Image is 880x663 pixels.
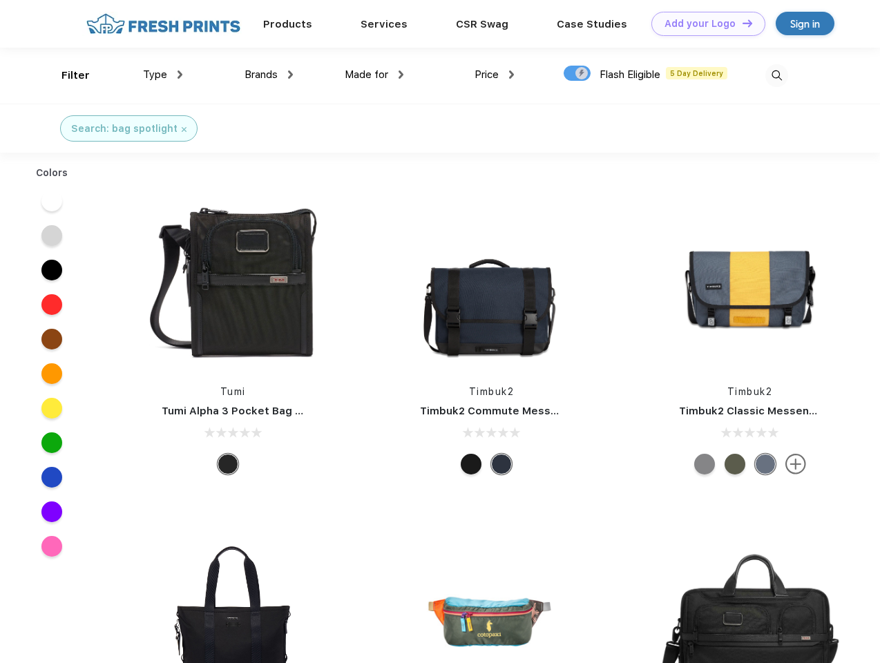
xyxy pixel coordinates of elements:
img: func=resize&h=266 [658,187,842,371]
span: 5 Day Delivery [666,67,727,79]
span: Type [143,68,167,81]
a: Tumi [220,386,246,397]
div: Filter [61,68,90,84]
img: dropdown.png [509,70,514,79]
span: Flash Eligible [600,68,660,81]
img: desktop_search.svg [765,64,788,87]
img: dropdown.png [288,70,293,79]
span: Made for [345,68,388,81]
img: func=resize&h=266 [399,187,583,371]
div: Add your Logo [664,18,736,30]
div: Eco Army [725,454,745,474]
span: Brands [245,68,278,81]
img: DT [743,19,752,27]
span: Price [475,68,499,81]
div: Search: bag spotlight [71,122,178,136]
div: Eco Lightbeam [755,454,776,474]
img: filter_cancel.svg [182,127,186,132]
img: fo%20logo%202.webp [82,12,245,36]
div: Eco Gunmetal [694,454,715,474]
a: Timbuk2 Commute Messenger Bag [420,405,605,417]
a: Products [263,18,312,30]
a: Timbuk2 [469,386,515,397]
a: Timbuk2 Classic Messenger Bag [679,405,850,417]
div: Colors [26,166,79,180]
a: Timbuk2 [727,386,773,397]
a: Sign in [776,12,834,35]
img: dropdown.png [399,70,403,79]
img: func=resize&h=266 [141,187,325,371]
div: Eco Nautical [491,454,512,474]
div: Sign in [790,16,820,32]
img: dropdown.png [178,70,182,79]
div: Eco Black [461,454,481,474]
div: Black [218,454,238,474]
a: Tumi Alpha 3 Pocket Bag Small [162,405,323,417]
img: more.svg [785,454,806,474]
